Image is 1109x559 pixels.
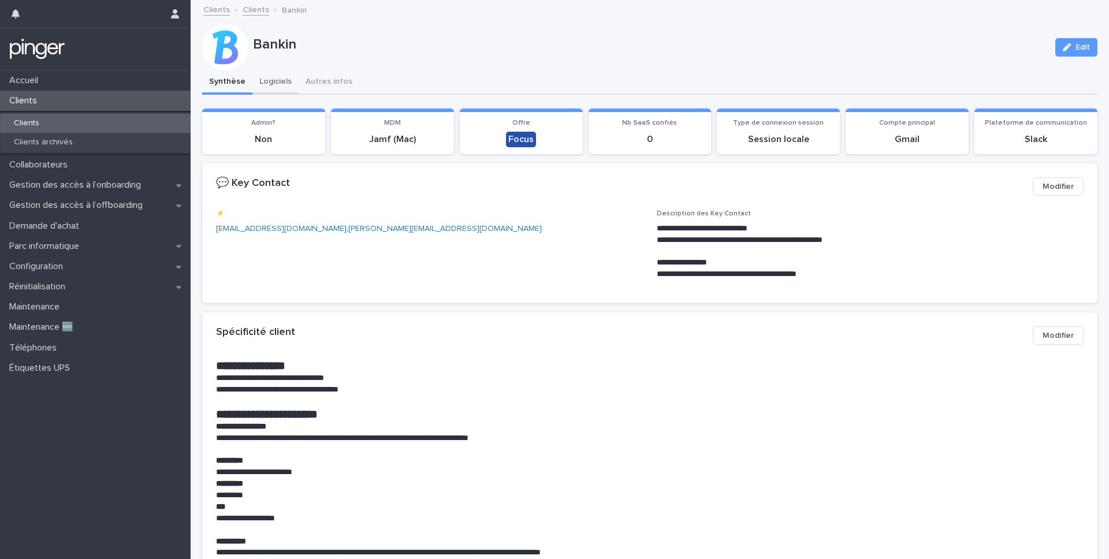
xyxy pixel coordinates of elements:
span: Edit [1075,43,1090,51]
span: MDM [384,120,401,126]
span: Nb SaaS confiés [622,120,677,126]
div: Focus [506,132,536,147]
button: Synthèse [202,70,252,95]
p: Slack [981,134,1091,145]
span: Modifier [1043,330,1074,341]
p: Jamf (Mac) [338,134,447,145]
span: Description des Key Contact [657,210,751,217]
p: Parc informatique [5,241,88,252]
p: Configuration [5,261,72,272]
p: Demande d'achat [5,221,88,232]
h2: 💬 Key Contact [216,177,290,190]
p: Gestion des accès à l’onboarding [5,180,150,191]
button: Modifier [1033,326,1084,345]
p: Clients [5,118,49,128]
span: Offre [512,120,530,126]
p: Réinitialisation [5,281,75,292]
p: Non [209,134,318,145]
p: Gmail [853,134,962,145]
p: Étiquettes UPS [5,363,79,374]
p: Gestion des accès à l’offboarding [5,200,152,211]
span: ⚡️ [216,210,225,217]
p: Maintenance 🆕 [5,322,83,333]
p: Accueil [5,75,47,86]
span: Plateforme de communication [985,120,1087,126]
p: , [216,223,643,235]
img: mTgBEunGTSyRkCgitkcU [9,38,65,61]
p: Bankin [282,3,307,16]
p: Collaborateurs [5,159,77,170]
p: Clients archivés [5,137,82,147]
span: Compte principal [879,120,935,126]
span: Modifier [1043,181,1074,192]
p: 0 [596,134,705,145]
button: Logiciels [252,70,299,95]
p: Téléphones [5,342,66,353]
a: Clients [203,2,230,16]
a: Clients [243,2,269,16]
button: Edit [1055,38,1097,57]
p: Session locale [724,134,833,145]
h2: Spécificité client [216,326,295,339]
p: Bankin [253,36,1046,53]
p: Maintenance [5,301,69,312]
button: Autres infos [299,70,359,95]
p: Clients [5,95,46,106]
span: Type de connexion session [733,120,824,126]
button: Modifier [1033,177,1084,196]
span: Admin? [251,120,276,126]
a: [EMAIL_ADDRESS][DOMAIN_NAME] [216,225,347,233]
a: [PERSON_NAME][EMAIL_ADDRESS][DOMAIN_NAME] [348,225,542,233]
